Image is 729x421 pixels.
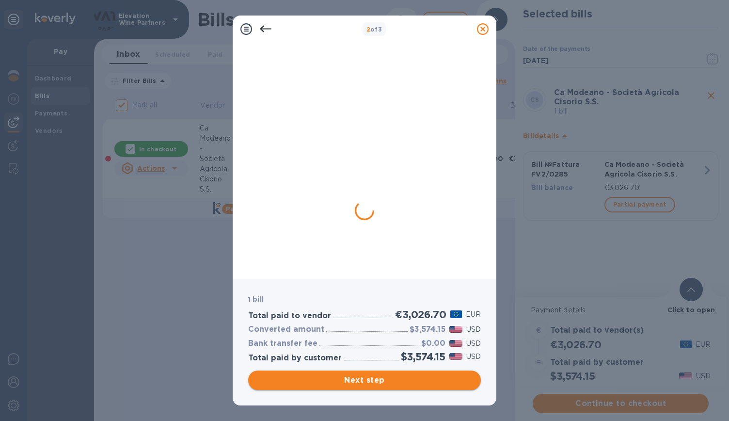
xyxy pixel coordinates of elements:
h3: Bank transfer fee [248,339,317,348]
p: EUR [466,309,481,320]
b: 1 bill [248,295,264,303]
h3: Total paid by customer [248,354,342,363]
p: USD [466,339,481,349]
h3: $3,574.15 [410,325,445,334]
b: of 3 [366,26,382,33]
img: USD [449,326,462,333]
img: USD [449,340,462,347]
h3: Converted amount [248,325,324,334]
p: USD [466,352,481,362]
button: Next step [248,371,481,390]
h3: Total paid to vendor [248,311,331,321]
h2: €3,026.70 [395,308,446,321]
h2: $3,574.15 [401,351,445,363]
span: Next step [256,374,473,386]
p: USD [466,324,481,335]
h3: $0.00 [421,339,445,348]
span: 2 [366,26,370,33]
img: USD [449,353,462,360]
